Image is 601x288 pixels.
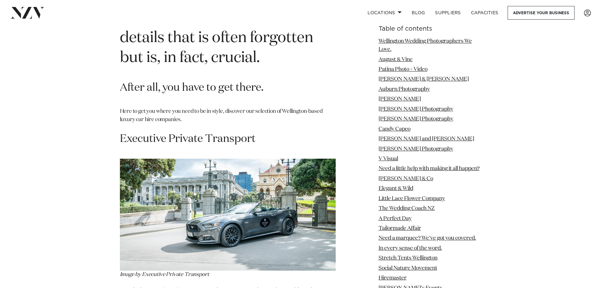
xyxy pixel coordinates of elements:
a: [PERSON_NAME] [379,97,421,102]
a: Auburn Photography [379,87,430,92]
a: Elegant & Wild [379,186,413,192]
span: Executive Private Transport [120,133,256,144]
a: A Perfect Day [379,216,412,221]
a: SUPPLIERS [430,6,466,20]
a: [PERSON_NAME] & Co [379,176,433,181]
a: The Wedding Coach NZ [379,206,435,211]
a: Candy Capco [379,126,410,132]
a: Social Nature Movement [379,266,437,271]
a: In every sense of the word. [379,246,442,251]
a: [PERSON_NAME] Photography [379,146,453,152]
span: After all, you have to get there. [120,82,263,93]
a: Locations [362,6,407,20]
a: [PERSON_NAME] & [PERSON_NAME] [379,77,469,82]
a: Need a little help with making it all happen? [379,166,480,172]
a: Advertise your business [508,6,574,20]
a: V Visual [379,156,398,162]
a: Need a marquee? We've got you covered. [379,236,476,241]
a: Stretch Tents Wellington [379,256,438,261]
a: Capacities [466,6,504,20]
a: Hiremaster [379,276,407,281]
span: Transport is one of those details that is often forgotten but is, in fact, crucial. [120,10,313,65]
a: August & Vine [379,57,413,62]
a: Patina Photo + Video [379,67,427,72]
img: nzv-logo.png [10,7,44,18]
a: [PERSON_NAME] and [PERSON_NAME] [379,136,474,142]
a: Tailormade Affair [379,226,421,231]
h6: Table of contents [379,26,481,32]
a: [PERSON_NAME] Photography [379,117,453,122]
a: [PERSON_NAME] Photography [379,107,453,112]
a: Little Lace Flower Company [379,196,445,201]
span: Here to get you where you need to be in style, discover our selection of Wellington-based luxury ... [120,109,323,122]
a: BLOG [407,6,430,20]
em: Image by Executive Private Transport [120,272,209,277]
a: Wellington Wedding Photographers We Love. [379,39,472,52]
